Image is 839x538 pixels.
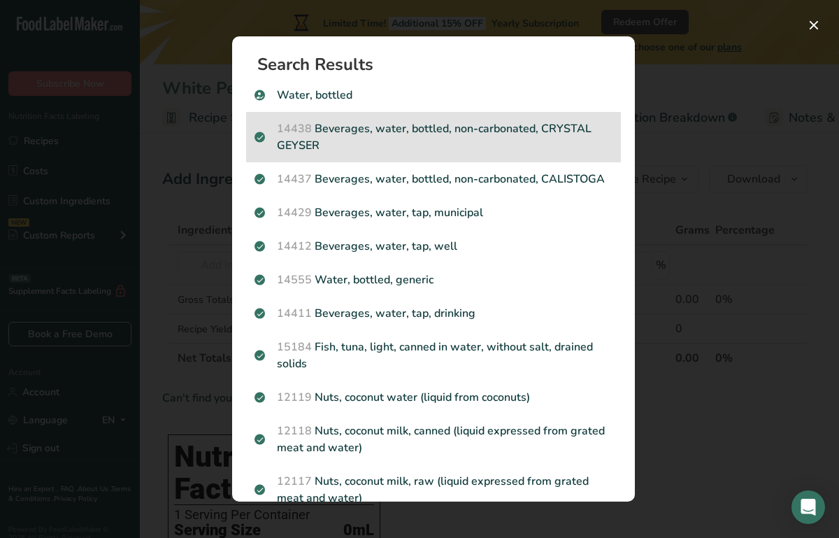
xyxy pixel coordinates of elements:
[277,239,312,254] span: 14412
[277,306,312,321] span: 14411
[277,474,312,489] span: 12117
[254,423,612,456] p: Nuts, coconut milk, canned (liquid expressed from grated meat and water)
[254,389,612,406] p: Nuts, coconut water (liquid from coconuts)
[277,423,312,439] span: 12118
[277,339,312,355] span: 15184
[254,204,612,221] p: Beverages, water, tap, municipal
[254,171,612,187] p: Beverages, water, bottled, non-carbonated, CALISTOGA
[254,339,612,372] p: Fish, tuna, light, canned in water, without salt, drained solids
[254,473,612,507] p: Nuts, coconut milk, raw (liquid expressed from grated meat and water)
[254,271,612,288] p: Water, bottled, generic
[254,120,612,154] p: Beverages, water, bottled, non-carbonated, CRYSTAL GEYSER
[791,490,825,524] div: Open Intercom Messenger
[254,238,612,255] p: Beverages, water, tap, well
[277,171,312,187] span: 14437
[277,121,312,136] span: 14438
[277,390,312,405] span: 12119
[277,205,312,220] span: 14429
[277,272,312,288] span: 14555
[254,87,612,104] p: Water, bottled
[254,305,612,322] p: Beverages, water, tap, drinking
[257,56,621,73] h1: Search Results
